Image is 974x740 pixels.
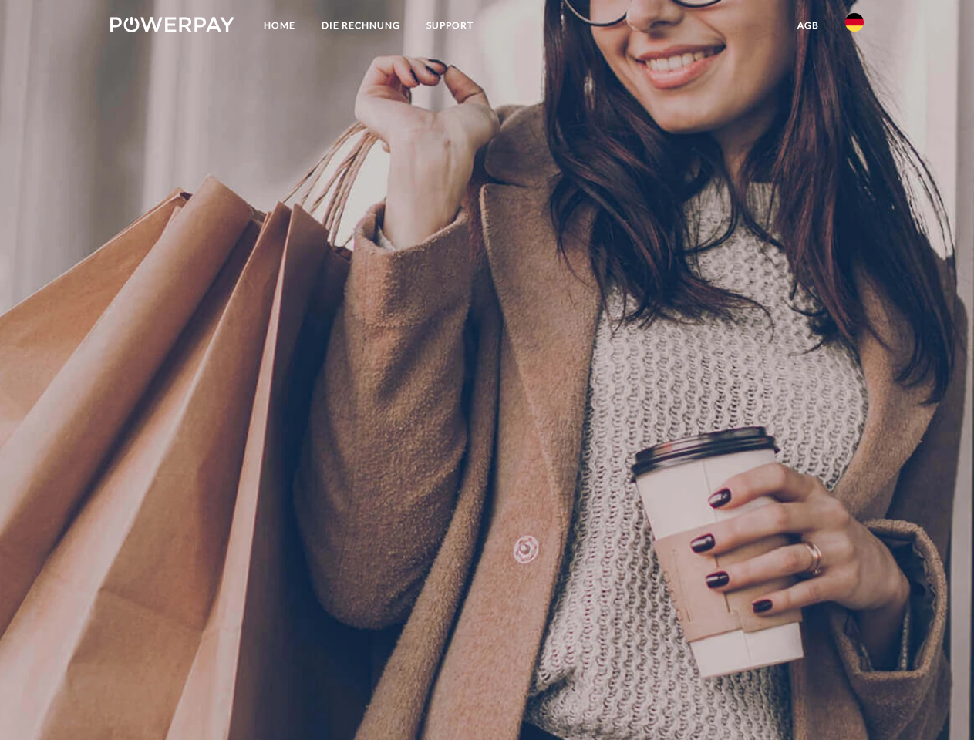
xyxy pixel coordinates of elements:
[784,12,832,39] a: agb
[308,12,413,39] a: DIE RECHNUNG
[251,12,308,39] a: Home
[110,17,234,32] img: logo-powerpay-white.svg
[413,12,487,39] a: SUPPORT
[845,13,864,32] img: de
